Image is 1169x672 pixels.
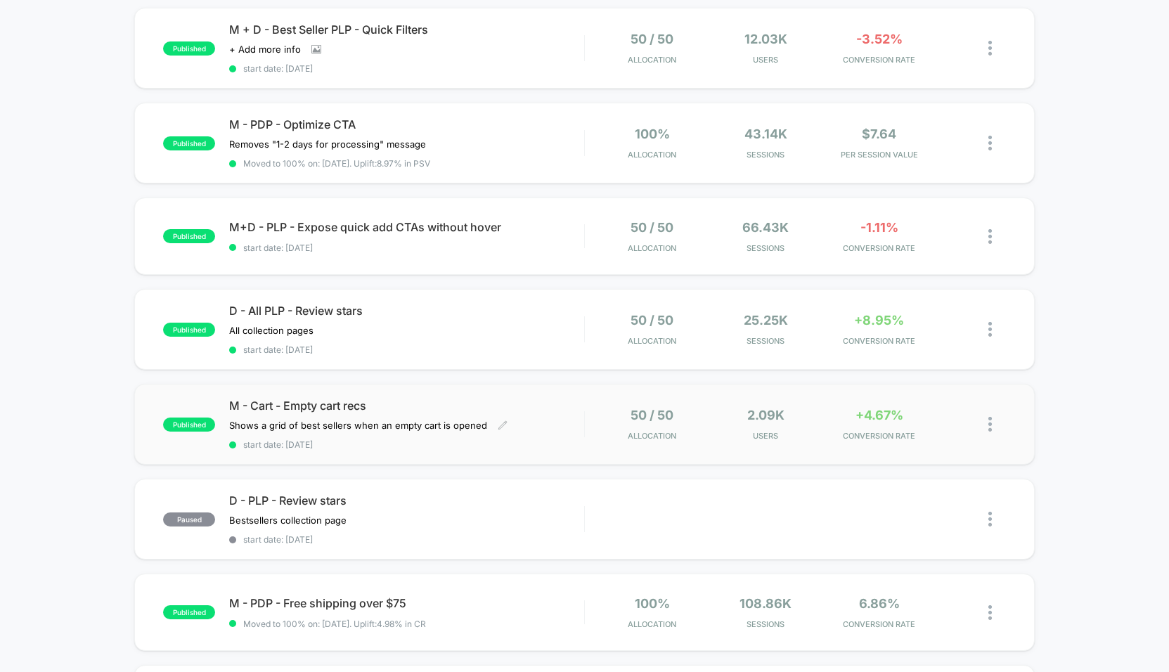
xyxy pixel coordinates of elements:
span: -3.52% [856,32,903,46]
span: published [163,41,215,56]
span: CONVERSION RATE [826,336,932,346]
img: close [988,512,992,526]
span: PER SESSION VALUE [826,150,932,160]
span: +8.95% [854,313,904,328]
span: Sessions [713,619,819,629]
span: CONVERSION RATE [826,55,932,65]
span: All collection pages [229,325,314,336]
span: CONVERSION RATE [826,243,932,253]
span: Sessions [713,336,819,346]
span: published [163,136,215,150]
span: Shows a grid of best sellers when an empty cart is opened [229,420,487,431]
span: Bestsellers collection page [229,515,347,526]
span: Allocation [628,619,676,629]
span: M - PDP - Optimize CTA [229,117,584,131]
span: M - PDP - Free shipping over $75 [229,596,584,610]
span: start date: [DATE] [229,63,584,74]
span: 50 / 50 [631,220,673,235]
span: Removes "1-2 days for processing" message [229,138,426,150]
span: Sessions [713,243,819,253]
span: -1.11% [860,220,898,235]
span: Users [713,55,819,65]
span: D - All PLP - Review stars [229,304,584,318]
span: published [163,323,215,337]
span: 108.86k [739,596,792,611]
span: 100% [635,596,670,611]
span: 50 / 50 [631,313,673,328]
span: start date: [DATE] [229,243,584,253]
span: M+D - PLP - Expose quick add CTAs without hover [229,220,584,234]
img: close [988,229,992,244]
span: 100% [635,127,670,141]
span: published [163,418,215,432]
span: +4.67% [855,408,903,422]
span: 50 / 50 [631,408,673,422]
span: 50 / 50 [631,32,673,46]
img: close [988,417,992,432]
span: Sessions [713,150,819,160]
span: $7.64 [862,127,896,141]
span: Moved to 100% on: [DATE] . Uplift: 8.97% in PSV [243,158,430,169]
span: D - PLP - Review stars [229,493,584,508]
span: 66.43k [742,220,789,235]
img: close [988,322,992,337]
span: Allocation [628,150,676,160]
span: published [163,605,215,619]
img: close [988,136,992,150]
img: close [988,41,992,56]
span: 12.03k [744,32,787,46]
span: 25.25k [744,313,788,328]
span: Allocation [628,55,676,65]
span: Allocation [628,243,676,253]
span: CONVERSION RATE [826,431,932,441]
span: 43.14k [744,127,787,141]
span: CONVERSION RATE [826,619,932,629]
span: 6.86% [859,596,900,611]
span: 2.09k [747,408,784,422]
span: Allocation [628,336,676,346]
span: Users [713,431,819,441]
span: start date: [DATE] [229,534,584,545]
span: M - Cart - Empty cart recs [229,399,584,413]
span: M + D - Best Seller PLP - Quick Filters [229,22,584,37]
span: Moved to 100% on: [DATE] . Uplift: 4.98% in CR [243,619,426,629]
img: close [988,605,992,620]
span: start date: [DATE] [229,439,584,450]
span: + Add more info [229,44,301,55]
span: start date: [DATE] [229,344,584,355]
span: published [163,229,215,243]
span: paused [163,512,215,526]
span: Allocation [628,431,676,441]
